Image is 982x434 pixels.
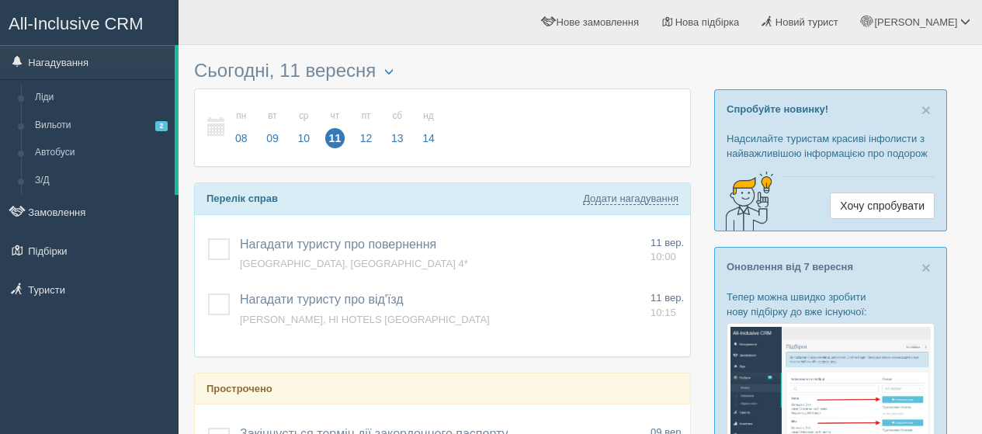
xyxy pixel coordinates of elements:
span: All-Inclusive CRM [9,14,144,33]
span: 10:15 [651,307,676,318]
span: 12 [356,128,376,148]
a: All-Inclusive CRM [1,1,178,43]
span: × [921,259,931,276]
b: Перелік справ [206,193,278,204]
span: Новий турист [776,16,838,28]
span: 11 вер. [651,237,684,248]
a: [GEOGRAPHIC_DATA], [GEOGRAPHIC_DATA] 4* [240,258,468,269]
a: 11 вер. 10:15 [651,291,684,320]
a: 11 вер. 10:00 [651,236,684,265]
span: × [921,101,931,119]
span: Нове замовлення [557,16,639,28]
span: [PERSON_NAME] [874,16,957,28]
span: 11 вер. [651,292,684,304]
span: 10:00 [651,251,676,262]
a: нд 14 [414,101,439,155]
a: Додати нагадування [583,193,678,205]
a: сб 13 [383,101,412,155]
a: чт 11 [321,101,350,155]
span: 10 [293,128,314,148]
small: сб [387,109,408,123]
a: вт 09 [258,101,287,155]
p: Тепер можна швидко зробити нову підбірку до вже існуючої: [727,290,935,319]
span: 09 [262,128,283,148]
a: [PERSON_NAME], HI HOTELS [GEOGRAPHIC_DATA] [240,314,490,325]
small: вт [262,109,283,123]
a: Вильоти2 [28,112,175,140]
small: чт [325,109,345,123]
a: З/Д [28,167,175,195]
a: Хочу спробувати [830,193,935,219]
a: Нагадати туристу про від'їзд [240,293,404,306]
span: Нова підбірка [675,16,740,28]
button: Close [921,259,931,276]
p: Надсилайте туристам красиві інфолисти з найважливішою інформацією про подорож [727,131,935,161]
small: пн [231,109,252,123]
button: Close [921,102,931,118]
small: пт [356,109,376,123]
span: 2 [155,121,168,131]
a: пт 12 [352,101,381,155]
a: Нагадати туристу про повернення [240,238,436,251]
a: ср 10 [289,101,318,155]
span: 13 [387,128,408,148]
p: Спробуйте новинку! [727,102,935,116]
span: 08 [231,128,252,148]
span: 14 [418,128,439,148]
b: Прострочено [206,383,272,394]
a: Оновлення від 7 вересня [727,261,853,273]
small: нд [418,109,439,123]
a: Автобуси [28,139,175,167]
small: ср [293,109,314,123]
a: Ліди [28,84,175,112]
span: 11 [325,128,345,148]
h3: Сьогодні, 11 вересня [194,61,691,81]
img: creative-idea-2907357.png [715,170,777,232]
a: пн 08 [227,101,256,155]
